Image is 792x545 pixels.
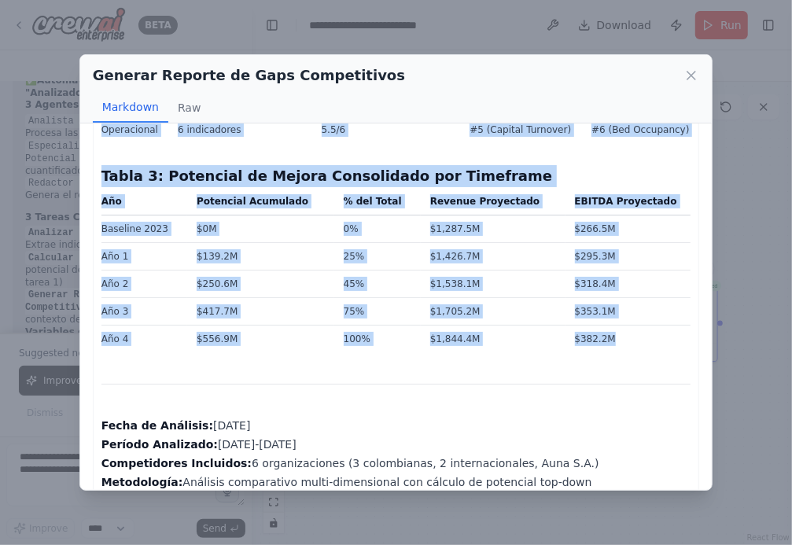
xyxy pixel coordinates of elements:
td: Año 1 [101,242,187,270]
td: $1,426.7M [421,242,565,270]
th: Potencial Acumulado [187,193,334,215]
strong: Período Analizado: [101,438,218,451]
td: $1,287.5M [421,215,565,242]
td: 45% [334,270,421,297]
td: $1,538.1M [421,270,565,297]
td: 25% [334,242,421,270]
h2: Generar Reporte de Gaps Competitivos [93,64,405,87]
td: #6 (Bed Occupancy) [582,116,691,143]
td: $1,705.2M [421,297,565,325]
td: Año 2 [101,270,187,297]
td: Año 4 [101,325,187,352]
strong: Metodología: [101,476,183,488]
td: 6 indicadores [168,116,312,143]
td: $556.9M [187,325,334,352]
strong: Fecha de Análisis: [101,419,213,432]
td: $1,844.4M [421,325,565,352]
th: % del Total [334,193,421,215]
td: Año 3 [101,297,187,325]
td: 100% [334,325,421,352]
td: 0% [334,215,421,242]
strong: Competidores Incluidos: [101,457,252,470]
th: EBITDA Proyectado [565,193,691,215]
button: Markdown [93,93,168,123]
button: Raw [168,93,210,123]
th: Revenue Proyectado [421,193,565,215]
td: 75% [334,297,421,325]
td: 5.5/6 [312,116,461,143]
td: Baseline 2023 [101,215,187,242]
th: Año [101,193,187,215]
h3: Tabla 3: Potencial de Mejora Consolidado por Timeframe [101,165,691,187]
td: Operacional [101,116,168,143]
td: $382.2M [565,325,691,352]
td: $295.3M [565,242,691,270]
p: [DATE] [DATE]-[DATE] 6 organizaciones (3 colombianas, 2 internacionales, Auna S.A.) Análisis comp... [101,416,691,492]
td: #5 (Capital Turnover) [460,116,582,143]
td: $353.1M [565,297,691,325]
td: $318.4M [565,270,691,297]
td: $250.6M [187,270,334,297]
td: $266.5M [565,215,691,242]
td: $417.7M [187,297,334,325]
td: $0M [187,215,334,242]
td: $139.2M [187,242,334,270]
